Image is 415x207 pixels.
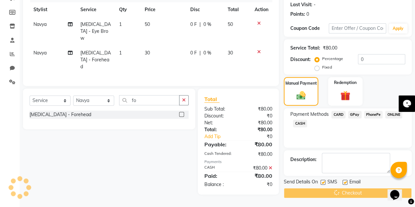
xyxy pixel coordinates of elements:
[238,172,277,180] div: ₹80.00
[290,25,329,32] div: Coupon Code
[33,50,47,56] span: Navya
[204,96,219,103] span: Total
[327,178,337,187] span: SMS
[238,151,277,158] div: ₹80.00
[224,2,251,17] th: Total
[238,126,277,133] div: ₹80.00
[80,21,111,41] span: [MEDICAL_DATA] - Eye Brow
[199,126,239,133] div: Total:
[294,90,309,101] img: _cash.svg
[119,21,122,27] span: 1
[290,11,305,18] div: Points:
[119,50,122,56] span: 1
[329,23,386,33] input: Enter Offer / Coupon Code
[30,111,91,118] div: [MEDICAL_DATA] - Forehead
[323,45,337,52] div: ₹80.00
[228,21,233,27] span: 50
[290,56,311,63] div: Discount:
[119,95,179,105] input: Search or Scan
[337,90,353,102] img: _gift.svg
[145,21,150,27] span: 50
[349,178,361,187] span: Email
[245,133,277,140] div: ₹0
[285,80,317,86] label: Manual Payment
[238,140,277,148] div: ₹80.00
[199,119,239,126] div: Net:
[322,56,343,62] label: Percentage
[238,119,277,126] div: ₹80.00
[141,2,186,17] th: Price
[199,106,239,113] div: Sub Total:
[76,2,115,17] th: Service
[203,21,211,28] span: 0 %
[331,111,345,118] span: CARD
[190,50,197,56] span: 0 F
[290,156,317,163] div: Description:
[199,140,239,148] div: Payable:
[199,165,239,172] div: CASH
[290,111,329,118] span: Payment Methods
[190,21,197,28] span: 0 F
[199,181,239,188] div: Balance :
[199,172,239,180] div: Paid:
[251,2,272,17] th: Action
[199,133,245,140] a: Add Tip
[115,2,141,17] th: Qty
[314,1,316,8] div: -
[387,181,408,200] iframe: chat widget
[186,2,224,17] th: Disc
[199,50,201,56] span: |
[145,50,150,56] span: 30
[348,111,362,118] span: GPay
[204,159,272,165] div: Payments
[80,50,111,70] span: [MEDICAL_DATA] - Forehead
[322,64,332,70] label: Fixed
[30,2,76,17] th: Stylist
[284,178,318,187] span: Send Details On
[199,113,239,119] div: Discount:
[238,181,277,188] div: ₹0
[228,50,233,56] span: 30
[364,111,383,118] span: PhonePe
[389,24,407,33] button: Apply
[334,80,357,86] label: Redemption
[203,50,211,56] span: 0 %
[290,1,312,8] div: Last Visit:
[306,11,309,18] div: 0
[238,165,277,172] div: ₹80.00
[293,120,307,127] span: CASH
[238,106,277,113] div: ₹80.00
[199,151,239,158] div: Cash Tendered:
[385,111,402,118] span: ONLINE
[33,21,47,27] span: Navya
[238,113,277,119] div: ₹0
[290,45,320,52] div: Service Total:
[199,21,201,28] span: |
